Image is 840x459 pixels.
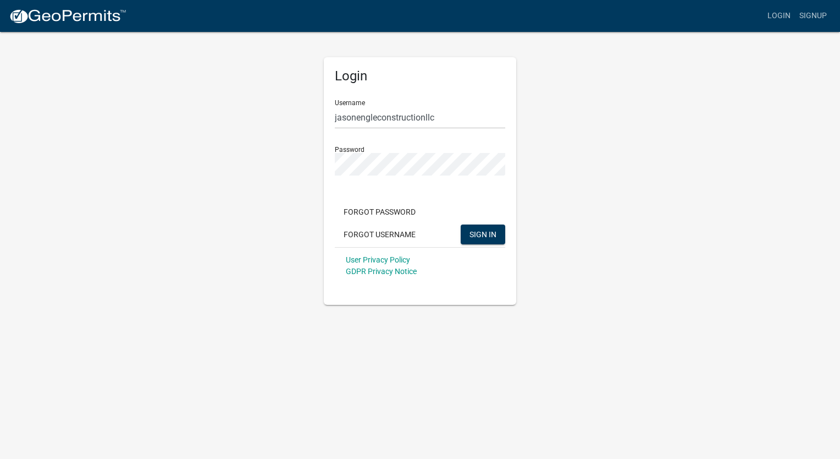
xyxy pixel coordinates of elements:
a: Login [763,6,795,26]
button: Forgot Password [335,202,424,222]
button: SIGN IN [461,225,505,244]
span: SIGN IN [469,229,496,238]
button: Forgot Username [335,225,424,244]
a: User Privacy Policy [346,255,410,264]
a: GDPR Privacy Notice [346,267,417,276]
a: Signup [795,6,831,26]
h5: Login [335,68,505,84]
